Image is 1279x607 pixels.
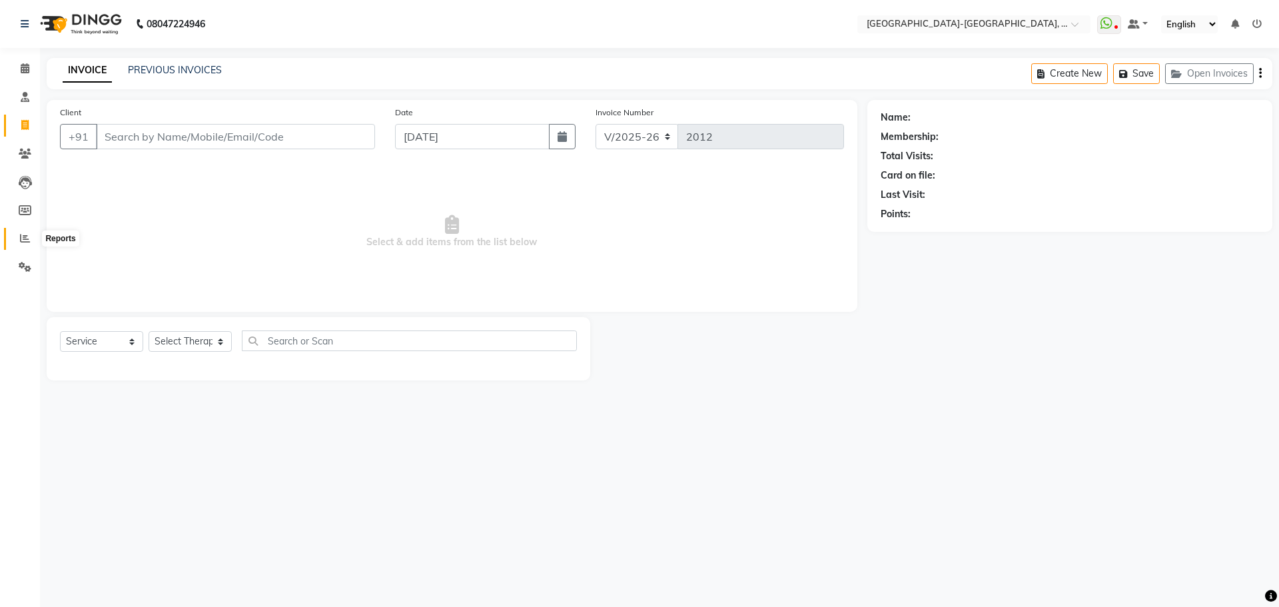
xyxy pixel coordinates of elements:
[1165,63,1254,84] button: Open Invoices
[1031,63,1108,84] button: Create New
[1113,63,1160,84] button: Save
[147,5,205,43] b: 08047224946
[881,169,935,183] div: Card on file:
[34,5,125,43] img: logo
[128,64,222,76] a: PREVIOUS INVOICES
[60,124,97,149] button: +91
[60,165,844,299] span: Select & add items from the list below
[881,111,911,125] div: Name:
[96,124,375,149] input: Search by Name/Mobile/Email/Code
[881,188,925,202] div: Last Visit:
[881,149,933,163] div: Total Visits:
[881,130,939,144] div: Membership:
[60,107,81,119] label: Client
[242,330,577,351] input: Search or Scan
[596,107,653,119] label: Invoice Number
[881,207,911,221] div: Points:
[63,59,112,83] a: INVOICE
[395,107,413,119] label: Date
[42,231,79,247] div: Reports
